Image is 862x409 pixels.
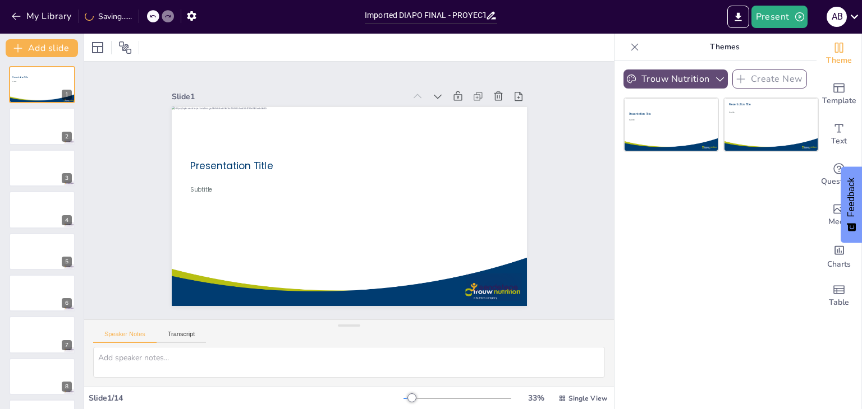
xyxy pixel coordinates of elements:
[831,135,847,147] span: Text
[62,340,72,350] div: 7
[9,66,75,103] div: 1
[817,155,861,195] div: Get real-time input from your audience
[62,90,72,100] div: 1
[817,114,861,155] div: Add text boxes
[8,7,76,25] button: My Library
[9,108,75,145] div: 2
[62,132,72,142] div: 2
[817,195,861,235] div: Add images, graphics, shapes or video
[522,393,549,403] div: 33 %
[817,276,861,316] div: Add a table
[817,235,861,276] div: Add charts and graphs
[172,91,406,102] div: Slide 1
[9,275,75,312] div: 6
[62,173,72,183] div: 3
[6,39,78,57] button: Add slide
[841,166,862,243] button: Feedback - Show survey
[89,39,107,57] div: Layout
[817,74,861,114] div: Add ready made slides
[826,54,852,67] span: Theme
[9,150,75,187] div: 3
[85,11,132,22] div: Saving......
[9,358,75,395] div: 8
[822,95,856,107] span: Template
[623,69,728,89] button: Trouw Nutrition
[829,296,849,309] span: Table
[727,6,749,28] button: Export to PowerPoint
[817,34,861,74] div: Change the overall theme
[629,119,684,121] div: Subtitle
[846,178,856,217] span: Feedback
[62,298,72,308] div: 6
[12,81,16,82] span: Subtitle
[629,112,684,116] div: Presentation Title
[190,185,212,194] span: Subtitle
[157,331,207,343] button: Transcript
[644,34,805,61] p: Themes
[62,257,72,267] div: 5
[62,382,72,392] div: 8
[827,258,851,271] span: Charts
[732,69,808,89] button: Create New
[827,7,847,27] div: A B
[827,6,847,28] button: A B
[93,331,157,343] button: Speaker Notes
[729,103,806,106] div: Presentation Title
[751,6,808,28] button: Present
[729,111,806,114] div: Subtitle
[9,316,75,353] div: 7
[190,159,273,173] span: Presentation Title
[62,215,72,225] div: 4
[568,394,607,403] span: Single View
[9,191,75,228] div: 4
[821,175,858,188] span: Questions
[89,393,404,403] div: Slide 1 / 14
[365,7,485,24] input: Insert title
[9,233,75,270] div: 5
[118,41,132,54] span: Position
[12,76,27,78] span: Presentation Title
[828,216,850,228] span: Media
